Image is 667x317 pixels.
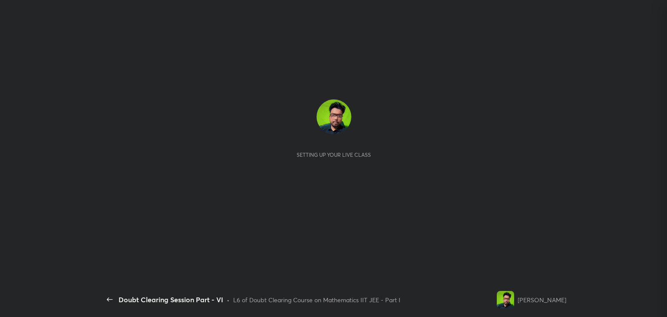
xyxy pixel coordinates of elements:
[497,291,514,308] img: 88146f61898444ee917a4c8c56deeae4.jpg
[518,295,566,304] div: [PERSON_NAME]
[227,295,230,304] div: •
[233,295,400,304] div: L6 of Doubt Clearing Course on Mathematics IIT JEE - Part I
[297,152,371,158] div: Setting up your live class
[119,294,223,305] div: Doubt Clearing Session Part - VI
[317,99,351,134] img: 88146f61898444ee917a4c8c56deeae4.jpg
